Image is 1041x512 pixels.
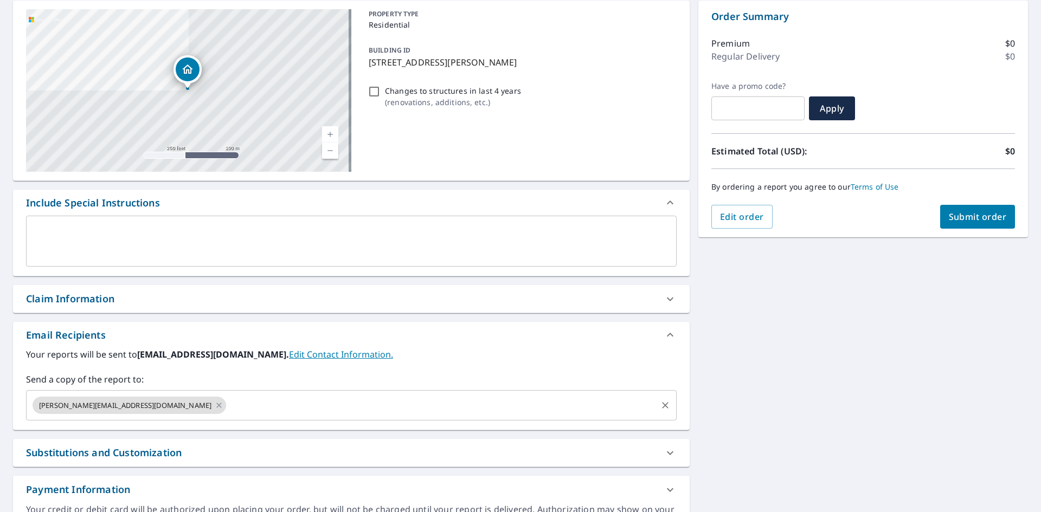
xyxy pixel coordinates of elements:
div: Email Recipients [13,322,690,348]
span: Submit order [949,211,1007,223]
p: $0 [1005,145,1015,158]
a: Current Level 17, Zoom In [322,126,338,142]
a: Current Level 17, Zoom Out [322,142,338,159]
div: Email Recipients [26,328,106,342]
label: Send a copy of the report to: [26,373,677,386]
div: Claim Information [13,285,690,313]
div: Payment Information [26,482,130,497]
p: Changes to structures in last 4 years [385,85,521,96]
span: Apply [818,102,846,114]
button: Submit order [940,205,1016,229]
div: Claim Information [26,291,114,306]
label: Have a promo code? [711,81,805,91]
div: [PERSON_NAME][EMAIL_ADDRESS][DOMAIN_NAME] [33,397,226,414]
button: Apply [809,96,855,120]
span: [PERSON_NAME][EMAIL_ADDRESS][DOMAIN_NAME] [33,400,218,411]
p: PROPERTY TYPE [369,9,672,19]
span: Edit order [720,211,764,223]
div: Include Special Instructions [13,190,690,216]
div: Substitutions and Customization [26,445,182,460]
button: Clear [658,398,673,413]
label: Your reports will be sent to [26,348,677,361]
p: ( renovations, additions, etc. ) [385,96,521,108]
p: BUILDING ID [369,46,410,55]
b: [EMAIL_ADDRESS][DOMAIN_NAME]. [137,348,289,360]
p: Residential [369,19,672,30]
p: Regular Delivery [711,50,780,63]
div: Include Special Instructions [26,196,160,210]
a: Terms of Use [851,182,899,192]
button: Edit order [711,205,773,229]
p: $0 [1005,37,1015,50]
p: By ordering a report you agree to our [711,182,1015,192]
p: Estimated Total (USD): [711,145,863,158]
p: Premium [711,37,750,50]
div: Payment Information [13,476,690,503]
a: EditContactInfo [289,348,393,360]
p: $0 [1005,50,1015,63]
p: Order Summary [711,9,1015,24]
div: Substitutions and Customization [13,439,690,466]
div: Dropped pin, building 1, Residential property, 304 E Magnolia St Troup, TX 75789 [173,55,202,89]
p: [STREET_ADDRESS][PERSON_NAME] [369,56,672,69]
